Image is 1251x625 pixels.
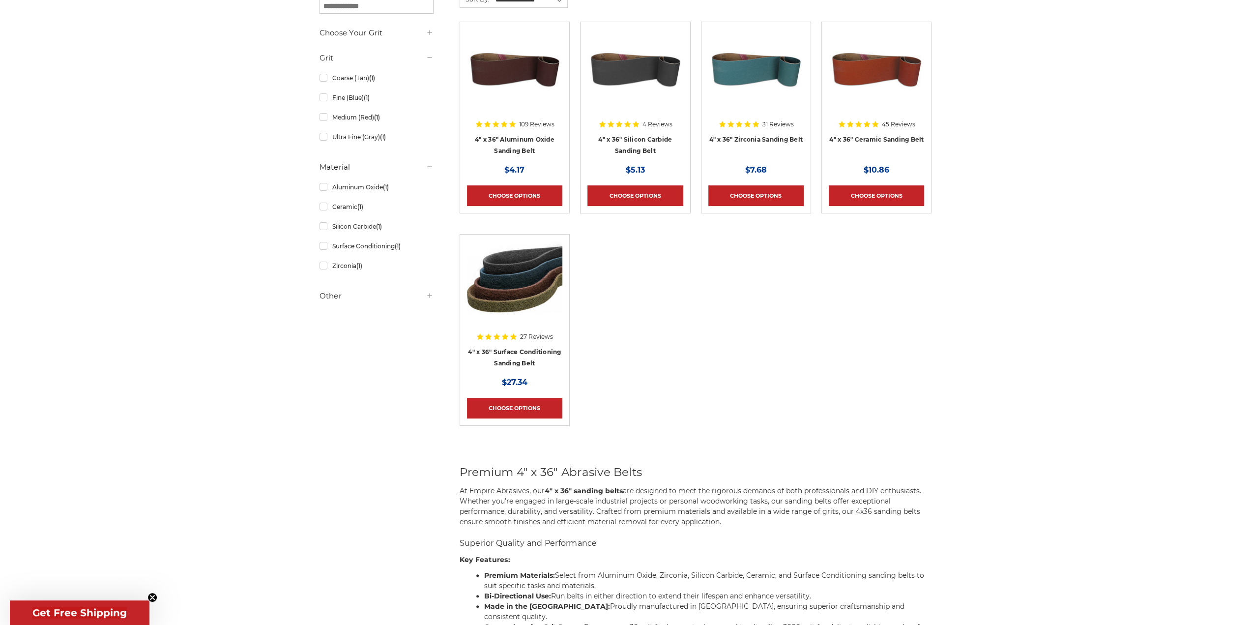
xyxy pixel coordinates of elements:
img: 4" x 36" Aluminum Oxide Sanding Belt [467,29,562,108]
span: Proudly manufactured in [GEOGRAPHIC_DATA], ensuring superior craftsmanship and consistent quality. [484,602,904,621]
img: 4" x 36" Ceramic Sanding Belt [829,29,924,108]
span: $7.68 [745,165,767,175]
img: 4" x 36" Zirconia Sanding Belt [708,29,804,108]
span: (1) [357,203,363,210]
a: Ultra Fine (Gray) [320,128,434,146]
span: Get Free Shipping [32,607,127,619]
h5: Choose Your Grit [320,27,434,39]
button: Close teaser [147,593,157,602]
span: $4.17 [504,165,524,175]
a: Fine (Blue) [320,89,434,106]
a: Zirconia [320,257,434,274]
a: Choose Options [467,398,562,418]
h5: Other [320,290,434,302]
span: $10.86 [864,165,889,175]
span: (1) [394,242,400,250]
span: At Empire Abrasives, our [460,486,545,495]
a: Surface Conditioning [320,238,434,255]
a: Silicon Carbide [320,218,434,235]
a: Coarse (Tan) [320,69,434,87]
span: $27.34 [502,378,527,387]
strong: Made in the [GEOGRAPHIC_DATA]: [484,602,610,611]
a: Choose Options [708,185,804,206]
strong: Premium Materials: [484,571,555,580]
span: Premium 4" x 36" Abrasive Belts [460,465,642,479]
div: Get Free ShippingClose teaser [10,600,149,625]
img: 4"x36" Surface Conditioning Sanding Belts [467,241,562,320]
a: 4" x 36" Ceramic Sanding Belt [829,29,924,155]
strong: Bi-Directional Use: [484,592,551,600]
h5: Grit [320,52,434,64]
h5: Material [320,161,434,173]
span: (1) [376,223,381,230]
span: (1) [379,133,385,141]
a: 4" x 36" Aluminum Oxide Sanding Belt [467,29,562,155]
a: Ceramic [320,198,434,215]
a: Medium (Red) [320,109,434,126]
span: (1) [363,94,369,101]
span: (1) [382,183,388,191]
span: Superior Quality and Performance [460,538,597,548]
span: Run belts in either direction to extend their lifespan and enhance versatility. [551,592,811,600]
span: $5.13 [626,165,645,175]
span: Select from Aluminum Oxide, Zirconia, Silicon Carbide, Ceramic, and Surface Conditioning sanding ... [484,571,924,590]
a: Choose Options [829,185,924,206]
a: 4" x 36" Zirconia Sanding Belt [708,29,804,155]
span: (1) [374,114,379,121]
a: Aluminum Oxide [320,179,434,196]
a: 4" x 36" Silicon Carbide File Belt [587,29,683,155]
strong: Key Features: [460,555,510,564]
a: Choose Options [467,185,562,206]
img: 4" x 36" Silicon Carbide File Belt [587,29,683,108]
span: (1) [369,74,375,82]
strong: 4" x 36" sanding belts [545,486,623,495]
span: are designed to meet the rigorous demands of both professionals and DIY enthusiasts. Whether you'... [460,486,921,526]
span: (1) [356,262,362,269]
a: Choose Options [587,185,683,206]
a: 4"x36" Surface Conditioning Sanding Belts [467,241,562,367]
